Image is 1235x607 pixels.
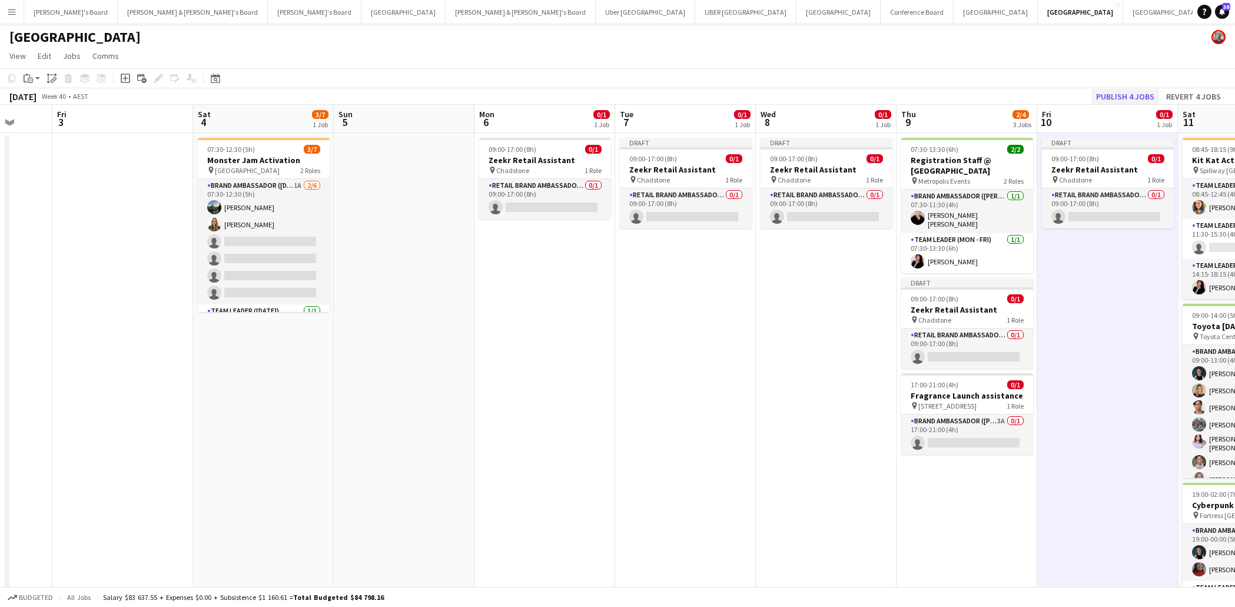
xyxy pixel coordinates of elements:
[901,190,1033,233] app-card-role: Brand Ambassador ([PERSON_NAME])1/107:30-11:30 (4h)[PERSON_NAME] [PERSON_NAME]
[1157,120,1172,129] div: 1 Job
[1148,154,1164,163] span: 0/1
[1007,145,1024,154] span: 2/2
[1183,109,1196,120] span: Sat
[1007,380,1024,389] span: 0/1
[875,110,891,119] span: 0/1
[215,166,280,175] span: [GEOGRAPHIC_DATA]
[596,1,695,24] button: Uber [GEOGRAPHIC_DATA]
[1042,188,1174,228] app-card-role: RETAIL Brand Ambassador (Mon - Fri)0/109:00-17:00 (8h)
[620,138,752,228] div: Draft09:00-17:00 (8h)0/1Zeekr Retail Assistant Chadstone1 RoleRETAIL Brand Ambassador (Mon - Fri)...
[778,175,811,184] span: Chadstone
[1181,115,1196,129] span: 11
[1091,89,1159,104] button: Publish 4 jobs
[901,109,916,120] span: Thu
[1012,110,1029,119] span: 2/4
[479,155,611,165] h3: Zeekr Retail Assistant
[1013,120,1031,129] div: 3 Jobs
[207,145,255,154] span: 07:30-12:30 (5h)
[9,28,141,46] h1: [GEOGRAPHIC_DATA]
[593,110,610,119] span: 0/1
[1007,402,1024,410] span: 1 Role
[585,166,602,175] span: 1 Role
[293,593,384,602] span: Total Budgeted $84 798.16
[1004,177,1024,185] span: 2 Roles
[620,138,752,147] div: Draft
[761,138,892,147] div: Draft
[867,154,883,163] span: 0/1
[24,1,118,24] button: [PERSON_NAME]'s Board
[1042,138,1174,228] div: Draft09:00-17:00 (8h)0/1Zeekr Retail Assistant Chadstone1 RoleRETAIL Brand Ambassador (Mon - Fri)...
[55,115,67,129] span: 3
[911,145,958,154] span: 07:30-13:30 (6h)
[796,1,881,24] button: [GEOGRAPHIC_DATA]
[58,48,85,64] a: Jobs
[312,110,328,119] span: 3/7
[901,414,1033,455] app-card-role: Brand Ambassador ([PERSON_NAME])3A0/117:00-21:00 (4h)
[1222,3,1230,11] span: 38
[1147,175,1164,184] span: 1 Role
[73,92,88,101] div: AEST
[9,91,36,102] div: [DATE]
[761,138,892,228] app-job-card: Draft09:00-17:00 (8h)0/1Zeekr Retail Assistant Chadstone1 RoleRETAIL Brand Ambassador (Mon - Fri)...
[759,115,776,129] span: 8
[6,591,55,604] button: Budgeted
[901,329,1033,369] app-card-role: RETAIL Brand Ambassador (Mon - Fri)0/109:00-17:00 (8h)
[901,278,1033,369] app-job-card: Draft09:00-17:00 (8h)0/1Zeekr Retail Assistant Chadstone1 RoleRETAIL Brand Ambassador (Mon - Fri)...
[196,115,211,129] span: 4
[198,109,211,120] span: Sat
[761,109,776,120] span: Wed
[88,48,124,64] a: Comms
[446,1,596,24] button: [PERSON_NAME] & [PERSON_NAME]'s Board
[304,145,320,154] span: 3/7
[1211,30,1226,44] app-user-avatar: Neil Burton
[477,115,494,129] span: 6
[268,1,361,24] button: [PERSON_NAME]'s Board
[695,1,796,24] button: UBER [GEOGRAPHIC_DATA]
[313,120,328,129] div: 1 Job
[901,373,1033,455] app-job-card: 17:00-21:00 (4h)0/1Fragrance Launch assistance [STREET_ADDRESS]1 RoleBrand Ambassador ([PERSON_NA...
[761,188,892,228] app-card-role: RETAIL Brand Ambassador (Mon - Fri)0/109:00-17:00 (8h)
[338,109,353,120] span: Sun
[1040,115,1051,129] span: 10
[38,51,51,61] span: Edit
[618,115,633,129] span: 7
[918,402,977,410] span: [STREET_ADDRESS]
[198,138,330,312] app-job-card: 07:30-12:30 (5h)3/7Monster Jam Activation [GEOGRAPHIC_DATA]2 RolesBrand Ambassador ([DATE])1A2/60...
[620,109,633,120] span: Tue
[726,154,742,163] span: 0/1
[1007,294,1024,303] span: 0/1
[489,145,536,154] span: 09:00-17:00 (8h)
[479,179,611,219] app-card-role: RETAIL Brand Ambassador (Mon - Fri)0/109:00-17:00 (8h)
[300,166,320,175] span: 2 Roles
[496,166,529,175] span: Chadstone
[1042,164,1174,175] h3: Zeekr Retail Assistant
[918,316,951,324] span: Chadstone
[9,51,26,61] span: View
[1215,5,1229,19] a: 38
[901,390,1033,401] h3: Fragrance Launch assistance
[881,1,954,24] button: Conference Board
[337,115,353,129] span: 5
[866,175,883,184] span: 1 Role
[1156,110,1173,119] span: 0/1
[911,380,958,389] span: 17:00-21:00 (4h)
[594,120,609,129] div: 1 Job
[901,304,1033,315] h3: Zeekr Retail Assistant
[1042,109,1051,120] span: Fri
[5,48,31,64] a: View
[1059,175,1092,184] span: Chadstone
[33,48,56,64] a: Edit
[585,145,602,154] span: 0/1
[103,593,384,602] div: Salary $83 637.55 + Expenses $0.00 + Subsistence $1 160.61 =
[637,175,670,184] span: Chadstone
[1051,154,1099,163] span: 09:00-17:00 (8h)
[198,155,330,165] h3: Monster Jam Activation
[901,138,1033,273] div: 07:30-13:30 (6h)2/2Registration Staff @ [GEOGRAPHIC_DATA] Metropolis Events2 RolesBrand Ambassado...
[479,138,611,219] div: 09:00-17:00 (8h)0/1Zeekr Retail Assistant Chadstone1 RoleRETAIL Brand Ambassador (Mon - Fri)0/109...
[63,51,81,61] span: Jobs
[954,1,1038,24] button: [GEOGRAPHIC_DATA]
[57,109,67,120] span: Fri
